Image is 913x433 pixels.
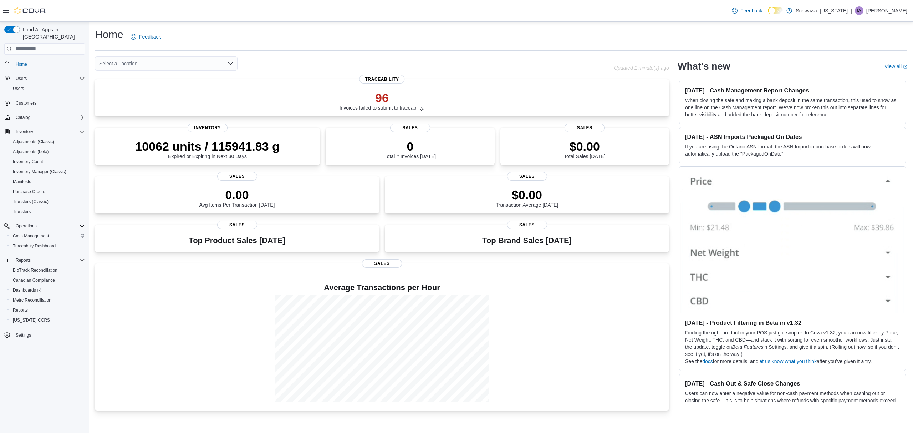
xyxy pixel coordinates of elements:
img: Cova [14,7,46,14]
span: Washington CCRS [10,316,85,324]
span: Canadian Compliance [13,277,55,283]
a: Manifests [10,177,34,186]
span: Adjustments (beta) [13,149,49,155]
span: Metrc Reconciliation [10,296,85,304]
p: [PERSON_NAME] [866,6,907,15]
button: Catalog [13,113,33,122]
button: Catalog [1,112,88,122]
span: Home [16,61,27,67]
nav: Complex example [4,56,85,359]
span: Adjustments (beta) [10,147,85,156]
span: Traceabilty Dashboard [10,242,85,250]
p: If you are using the Ontario ASN format, the ASN Import in purchase orders will now automatically... [685,143,900,157]
span: Manifests [13,179,31,185]
span: Sales [217,221,257,229]
span: Inventory Count [13,159,43,165]
h4: Average Transactions per Hour [101,283,663,292]
span: Sales [507,221,547,229]
button: Metrc Reconciliation [7,295,88,305]
p: 0 [384,139,436,153]
a: Metrc Reconciliation [10,296,54,304]
button: Transfers (Classic) [7,197,88,207]
p: Updated 1 minute(s) ago [614,65,669,71]
button: Cash Management [7,231,88,241]
p: $0.00 [496,188,558,202]
em: Beta Features [732,344,764,350]
span: Traceabilty Dashboard [13,243,56,249]
button: Reports [1,255,88,265]
span: BioTrack Reconciliation [10,266,85,275]
span: Dashboards [10,286,85,294]
span: Manifests [10,177,85,186]
a: Adjustments (beta) [10,147,52,156]
p: Users can now enter a negative value for non-cash payment methods when cashing out or closing the... [685,390,900,411]
a: Cash Management [10,232,52,240]
a: docs [702,358,713,364]
span: Transfers (Classic) [13,199,49,205]
button: Inventory [13,127,36,136]
button: Users [7,84,88,94]
button: Operations [13,222,40,230]
div: Total # Invoices [DATE] [384,139,436,159]
span: Purchase Orders [10,187,85,196]
span: Users [10,84,85,93]
span: Reports [10,306,85,314]
span: Traceability [359,75,404,84]
button: BioTrack Reconciliation [7,265,88,275]
h3: Top Brand Sales [DATE] [482,236,572,245]
span: BioTrack Reconciliation [13,267,57,273]
a: Transfers [10,207,34,216]
button: Reports [13,256,34,265]
span: Inventory [13,127,85,136]
a: Dashboards [7,285,88,295]
div: Isaac Atencio [855,6,863,15]
button: Home [1,59,88,69]
a: Users [10,84,27,93]
span: Inventory [188,124,228,132]
span: Inventory [16,129,33,135]
a: let us know what you think [758,358,816,364]
span: IA [857,6,861,15]
p: | [851,6,852,15]
h3: [DATE] - ASN Imports Packaged On Dates [685,133,900,140]
span: Home [13,60,85,69]
div: Avg Items Per Transaction [DATE] [199,188,275,208]
a: Reports [10,306,31,314]
p: Schwazze [US_STATE] [796,6,848,15]
span: Inventory Manager (Classic) [13,169,66,175]
p: 96 [340,91,425,105]
span: Customers [13,99,85,107]
a: Customers [13,99,39,107]
h2: What's new [678,61,730,72]
span: Customers [16,100,36,106]
span: Reports [13,307,28,313]
span: Users [13,74,85,83]
a: Inventory Manager (Classic) [10,167,69,176]
p: 0.00 [199,188,275,202]
span: Users [13,86,24,91]
span: Adjustments (Classic) [13,139,54,145]
a: Settings [13,331,34,339]
span: Adjustments (Classic) [10,137,85,146]
div: Expired or Expiring in Next 30 Days [135,139,279,159]
span: Cash Management [10,232,85,240]
button: Canadian Compliance [7,275,88,285]
span: Load All Apps in [GEOGRAPHIC_DATA] [20,26,85,40]
span: Users [16,76,27,81]
span: Operations [16,223,37,229]
a: Dashboards [10,286,44,294]
span: Reports [16,257,31,263]
span: Sales [565,124,605,132]
button: Settings [1,329,88,340]
p: Finding the right product in your POS just got simpler. In Cova v1.32, you can now filter by Pric... [685,329,900,358]
input: Dark Mode [768,7,783,14]
a: Feedback [729,4,765,18]
button: Operations [1,221,88,231]
h1: Home [95,27,123,42]
button: Users [1,74,88,84]
a: BioTrack Reconciliation [10,266,60,275]
span: Cash Management [13,233,49,239]
a: Home [13,60,30,69]
svg: External link [903,65,907,69]
span: Transfers [13,209,31,215]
